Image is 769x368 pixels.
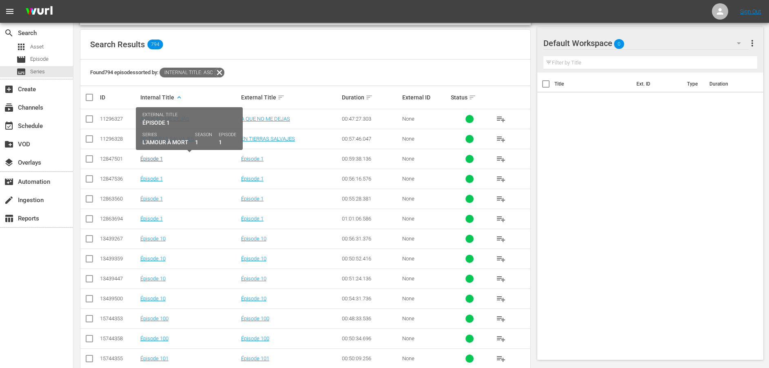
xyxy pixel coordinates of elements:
[496,174,506,184] span: playlist_add
[402,94,448,101] div: External ID
[491,309,511,328] button: playlist_add
[100,355,138,361] div: 15744355
[402,196,448,202] div: None
[241,93,339,102] div: External Title
[496,214,506,224] span: playlist_add
[140,116,189,122] a: A QUE NO ME DEJAS
[241,256,266,262] a: Épisode 10
[241,136,295,142] a: EN TIERRAS SALVAJES
[342,156,400,162] div: 00:59:38.136
[4,84,14,94] span: Create
[543,32,749,55] div: Default Workspace
[241,315,269,322] a: Épisode 100
[402,295,448,302] div: None
[747,33,757,53] button: more_vert
[100,94,138,101] div: ID
[100,335,138,342] div: 15744358
[491,269,511,289] button: playlist_add
[30,43,44,51] span: Asset
[402,156,448,162] div: None
[100,236,138,242] div: 13439267
[451,93,489,102] div: Status
[614,35,624,53] span: 0
[342,136,400,142] div: 00:57:46.047
[16,67,26,77] span: Series
[100,295,138,302] div: 13439500
[16,55,26,64] span: Episode
[140,236,166,242] a: Épisode 10
[496,154,506,164] span: playlist_add
[140,176,163,182] a: Épisode 1
[5,7,15,16] span: menu
[402,355,448,361] div: None
[30,55,49,63] span: Episode
[632,73,682,95] th: Ext. ID
[100,275,138,282] div: 13439447
[4,214,14,223] span: Reports
[740,8,761,15] a: Sign Out
[491,109,511,129] button: playlist_add
[241,236,266,242] a: Épisode 10
[342,236,400,242] div: 00:56:31.376
[4,103,14,112] span: Channels
[496,294,506,304] span: playlist_add
[402,216,448,222] div: None
[175,94,183,101] span: keyboard_arrow_up
[342,295,400,302] div: 00:54:31.736
[496,134,506,144] span: playlist_add
[160,68,215,77] span: Internal Title: asc
[140,156,163,162] a: Épisode 1
[402,315,448,322] div: None
[90,69,224,75] span: Found 794 episodes sorted by:
[747,38,757,48] span: more_vert
[100,156,138,162] div: 12847501
[342,216,400,222] div: 01:01:06.586
[496,234,506,244] span: playlist_add
[402,116,448,122] div: None
[140,335,168,342] a: Épisode 100
[4,121,14,131] span: Schedule
[241,295,266,302] a: Épisode 10
[491,329,511,348] button: playlist_add
[241,156,264,162] a: Épisode 1
[20,2,59,21] img: ans4CAIJ8jUAAAAAAAAAAAAAAAAAAAAAAAAgQb4GAAAAAAAAAAAAAAAAAAAAAAAAJMjXAAAAAAAAAAAAAAAAAAAAAAAAgAT5G...
[496,114,506,124] span: playlist_add
[100,216,138,222] div: 12863694
[342,315,400,322] div: 00:48:33.536
[4,28,14,38] span: Search
[140,93,239,102] div: Internal Title
[402,136,448,142] div: None
[491,129,511,149] button: playlist_add
[469,94,476,101] span: sort
[491,149,511,169] button: playlist_add
[100,116,138,122] div: 11296327
[16,42,26,52] span: Asset
[496,194,506,204] span: playlist_add
[402,275,448,282] div: None
[402,335,448,342] div: None
[496,254,506,264] span: playlist_add
[241,275,266,282] a: Épisode 10
[241,355,269,361] a: Épisode 101
[342,275,400,282] div: 00:51:24.136
[342,256,400,262] div: 00:50:52.416
[402,236,448,242] div: None
[342,176,400,182] div: 00:56:16.576
[342,93,400,102] div: Duration
[342,355,400,361] div: 00:50:09.256
[496,354,506,364] span: playlist_add
[140,295,166,302] a: Épisode 10
[4,158,14,167] span: Overlays
[241,216,264,222] a: Épisode 1
[491,209,511,229] button: playlist_add
[140,315,168,322] a: Épisode 100
[491,169,511,189] button: playlist_add
[241,176,264,182] a: Épisode 1
[496,274,506,284] span: playlist_add
[241,116,290,122] a: A QUE NO ME DEJAS
[100,136,138,142] div: 11296328
[491,289,511,309] button: playlist_add
[140,355,168,361] a: Épisode 101
[100,176,138,182] div: 12847536
[342,196,400,202] div: 00:55:28.381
